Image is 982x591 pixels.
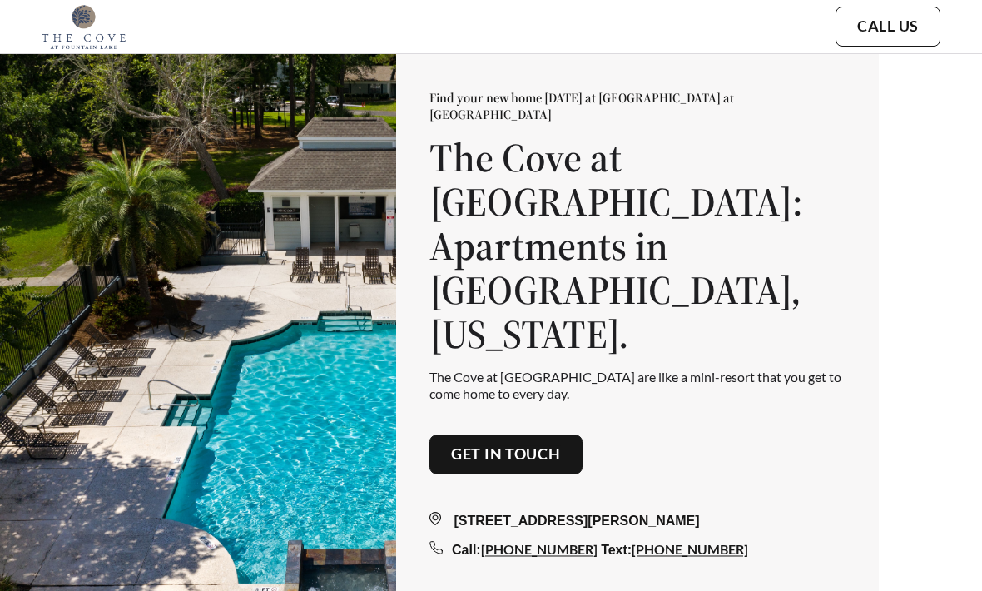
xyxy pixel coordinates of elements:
[452,544,481,558] span: Call:
[429,370,846,401] p: The Cove at [GEOGRAPHIC_DATA] are like a mini-resort that you get to come home to every day.
[429,137,846,356] h1: The Cove at [GEOGRAPHIC_DATA]: Apartments in [GEOGRAPHIC_DATA], [US_STATE].
[429,512,846,532] div: [STREET_ADDRESS][PERSON_NAME]
[451,445,561,464] a: Get in touch
[601,544,632,558] span: Text:
[481,542,598,558] a: [PHONE_NUMBER]
[632,542,748,558] a: [PHONE_NUMBER]
[429,90,846,123] p: Find your new home [DATE] at [GEOGRAPHIC_DATA] at [GEOGRAPHIC_DATA]
[429,435,583,474] button: Get in touch
[857,17,919,36] a: Call Us
[42,4,126,49] img: cove_at_fountain_lake_logo.png
[836,7,940,47] button: Call Us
